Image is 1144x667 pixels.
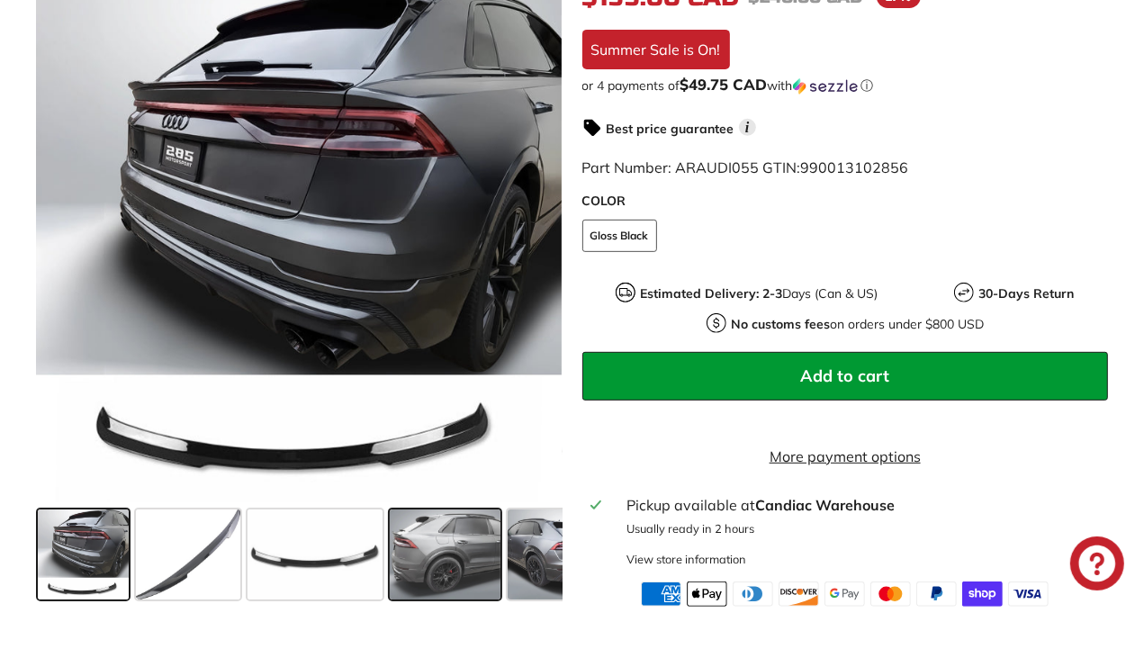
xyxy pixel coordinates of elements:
img: diners_club [733,581,773,607]
div: or 4 payments of with [582,77,1109,95]
img: master [870,581,911,607]
strong: 30-Days Return [978,285,1074,302]
div: Pickup available at [626,494,1100,516]
img: google_pay [824,581,865,607]
span: $49.75 CAD [680,75,768,94]
img: Sezzle [793,78,858,95]
img: paypal [916,581,957,607]
div: View store information [626,551,746,568]
p: on orders under $800 USD [731,315,984,334]
div: or 4 payments of$49.75 CADwithSezzle Click to learn more about Sezzle [582,77,1109,95]
strong: Estimated Delivery: 2-3 [640,285,782,302]
label: COLOR [582,192,1109,211]
strong: Best price guarantee [607,121,734,137]
p: Usually ready in 2 hours [626,520,1100,537]
span: i [739,119,756,136]
p: Days (Can & US) [640,284,878,303]
img: discover [779,581,819,607]
img: american_express [641,581,681,607]
strong: Candiac Warehouse [755,496,895,514]
img: shopify_pay [962,581,1003,607]
button: Add to cart [582,352,1109,401]
img: apple_pay [687,581,727,607]
a: More payment options [582,446,1109,467]
strong: No customs fees [731,316,830,332]
inbox-online-store-chat: Shopify online store chat [1065,536,1130,595]
span: Add to cart [800,365,889,386]
div: Summer Sale is On! [582,30,730,69]
span: Part Number: ARAUDI055 GTIN: [582,158,909,176]
img: visa [1008,581,1049,607]
span: 990013102856 [801,158,909,176]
